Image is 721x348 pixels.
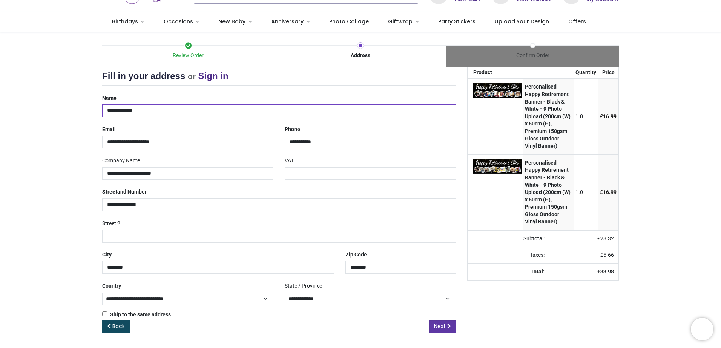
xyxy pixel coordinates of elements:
span: 16.99 [603,113,617,119]
label: Phone [285,123,300,136]
th: Product [468,67,523,78]
img: 5Pt5aMAAAAGSURBVAMAeAip6Mfu308AAAAASUVORK5CYII= [473,83,522,98]
label: Company Name [102,154,140,167]
img: OmzAAAAAElFTkSuQmCC [473,159,522,174]
div: Address [275,52,447,60]
strong: Personalised Happy Retirement Banner - Black & White - 9 Photo Upload (200cm (W) x 60cm (H), Prem... [525,84,571,149]
span: 28.32 [600,235,614,241]
span: £ [600,252,614,258]
a: Back [102,320,130,333]
span: Upload Your Design [495,18,549,25]
span: 33.98 [600,269,614,275]
div: 1.0 [575,189,596,196]
span: £ [600,189,617,195]
label: City [102,249,112,261]
span: New Baby [218,18,245,25]
td: Taxes: [468,247,549,264]
a: Giftwrap [378,12,428,32]
span: Giftwrap [388,18,413,25]
label: Name [102,92,117,105]
span: Anniversary [271,18,304,25]
label: Email [102,123,116,136]
label: State / Province [285,280,322,293]
th: Quantity [574,67,598,78]
span: and Number [117,189,147,195]
span: £ [600,113,617,119]
span: Fill in your address [102,71,185,81]
a: Anniversary [261,12,319,32]
label: Street 2 [102,217,120,230]
strong: £ [597,269,614,275]
label: Ship to the same address [102,311,171,319]
a: New Baby [209,12,262,32]
iframe: Brevo live chat [691,318,713,340]
span: Birthdays [112,18,138,25]
span: Offers [568,18,586,25]
a: Occasions [154,12,209,32]
span: £ [597,235,614,241]
label: Street [102,186,147,198]
div: Review Order [102,52,275,60]
a: Sign in [198,71,229,81]
span: Party Stickers [438,18,476,25]
span: Photo Collage [329,18,369,25]
span: Next [434,322,446,330]
a: Next [429,320,456,333]
a: Birthdays [102,12,154,32]
strong: Total: [531,269,545,275]
span: 5.66 [603,252,614,258]
strong: Personalised Happy Retirement Banner - Black & White - 9 Photo Upload (200cm (W) x 60cm (H), Prem... [525,160,571,225]
span: 16.99 [603,189,617,195]
label: VAT [285,154,294,167]
label: Country [102,280,121,293]
input: Ship to the same address [102,311,107,316]
td: Subtotal: [468,230,549,247]
small: or [188,72,196,81]
span: Back [112,322,125,330]
label: Zip Code [345,249,367,261]
th: Price [598,67,618,78]
span: Occasions [164,18,193,25]
div: 1.0 [575,113,596,121]
div: Confirm Order [446,52,619,60]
